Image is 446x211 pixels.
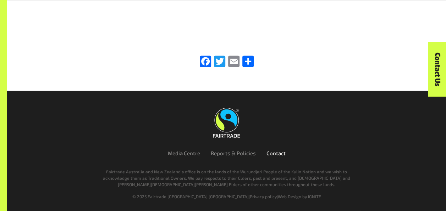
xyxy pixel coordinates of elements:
[250,194,277,199] a: Privacy policy
[211,150,256,156] a: Reports & Policies
[213,56,227,68] a: Twitter
[241,56,255,68] a: Share
[32,193,421,200] div: | |
[98,168,355,188] p: Fairtrade Australia and New Zealand’s office is on the lands of the Wurundjeri People of the Kuli...
[278,194,321,199] a: Web Design by IGNITE
[227,56,241,68] a: Email
[266,150,286,156] a: Contact
[132,194,249,199] span: © 2025 Fairtrade [GEOGRAPHIC_DATA] [GEOGRAPHIC_DATA]
[168,150,200,156] a: Media Centre
[213,108,240,138] img: Fairtrade Australia New Zealand logo
[198,56,213,68] a: Facebook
